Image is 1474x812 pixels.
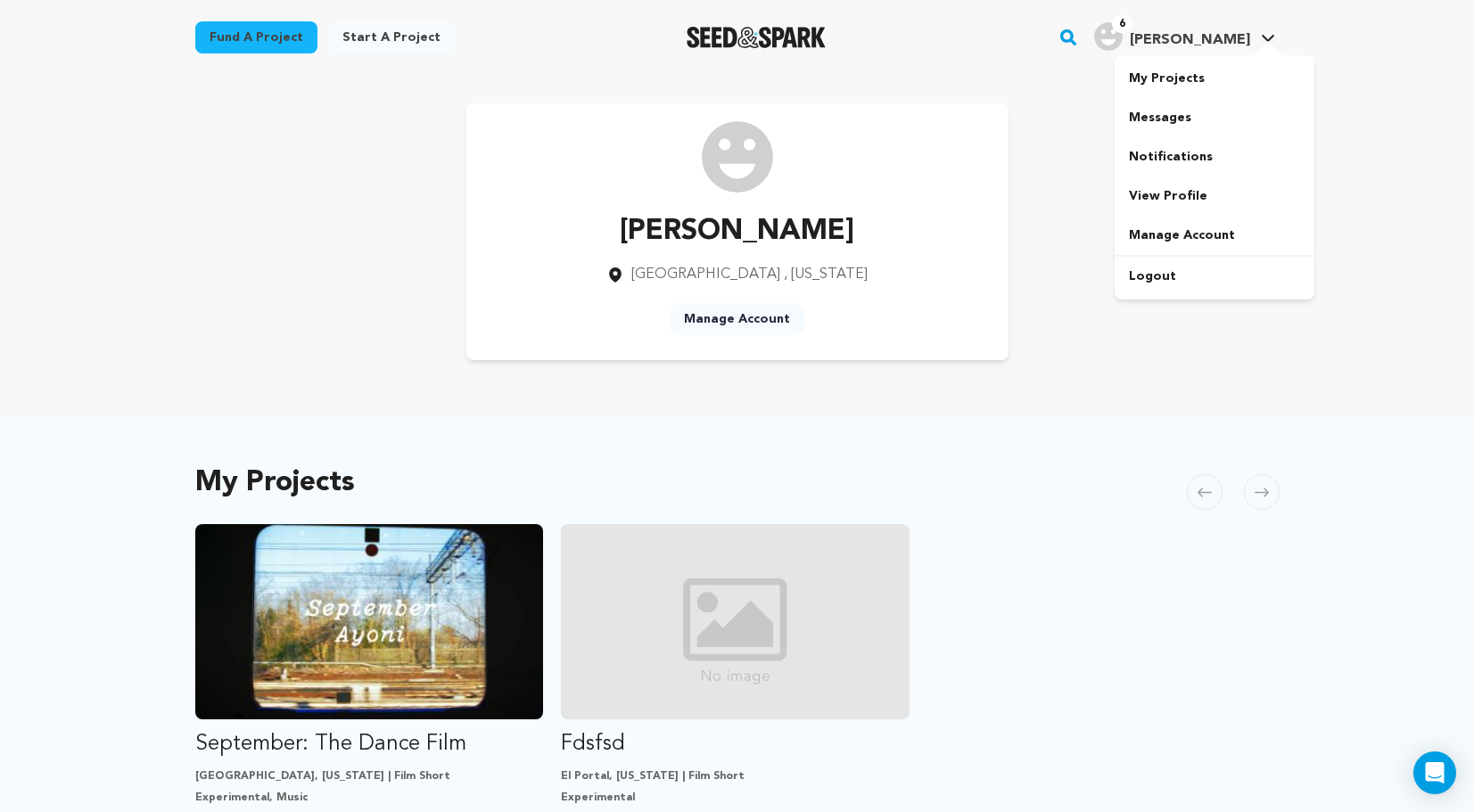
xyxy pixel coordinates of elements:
[1115,137,1314,176] a: Notifications
[561,730,910,759] p: Fdsfsd
[687,27,827,48] img: Seed&Spark Logo Dark Mode
[784,267,868,282] span: , [US_STATE]
[1115,257,1314,296] a: Logout
[1413,751,1456,794] div: Open Intercom Messenger
[1115,176,1314,216] a: View Profile
[561,791,910,805] p: Experimental
[328,21,455,53] a: Start a project
[1094,22,1123,51] img: user.png
[561,769,910,783] p: El Portal, [US_STATE] | Film Short
[1115,59,1314,98] a: My Projects
[195,21,317,53] a: Fund a project
[1115,98,1314,137] a: Messages
[1130,33,1250,47] span: [PERSON_NAME]
[195,769,544,783] p: [GEOGRAPHIC_DATA], [US_STATE] | Film Short
[687,27,827,48] a: Seed&Spark Homepage
[606,210,868,253] p: [PERSON_NAME]
[702,121,773,193] img: /img/default-images/user/medium/user.png image
[1091,19,1279,51] a: Sam H.'s Profile
[1094,22,1250,51] div: Sam H.'s Profile
[195,730,544,759] p: September: The Dance Film
[1115,216,1314,255] a: Manage Account
[631,267,780,282] span: [GEOGRAPHIC_DATA]
[195,471,355,496] h2: My Projects
[195,791,544,805] p: Experimental, Music
[1112,15,1132,33] span: 6
[1091,19,1279,56] span: Sam H.'s Profile
[670,303,804,335] a: Manage Account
